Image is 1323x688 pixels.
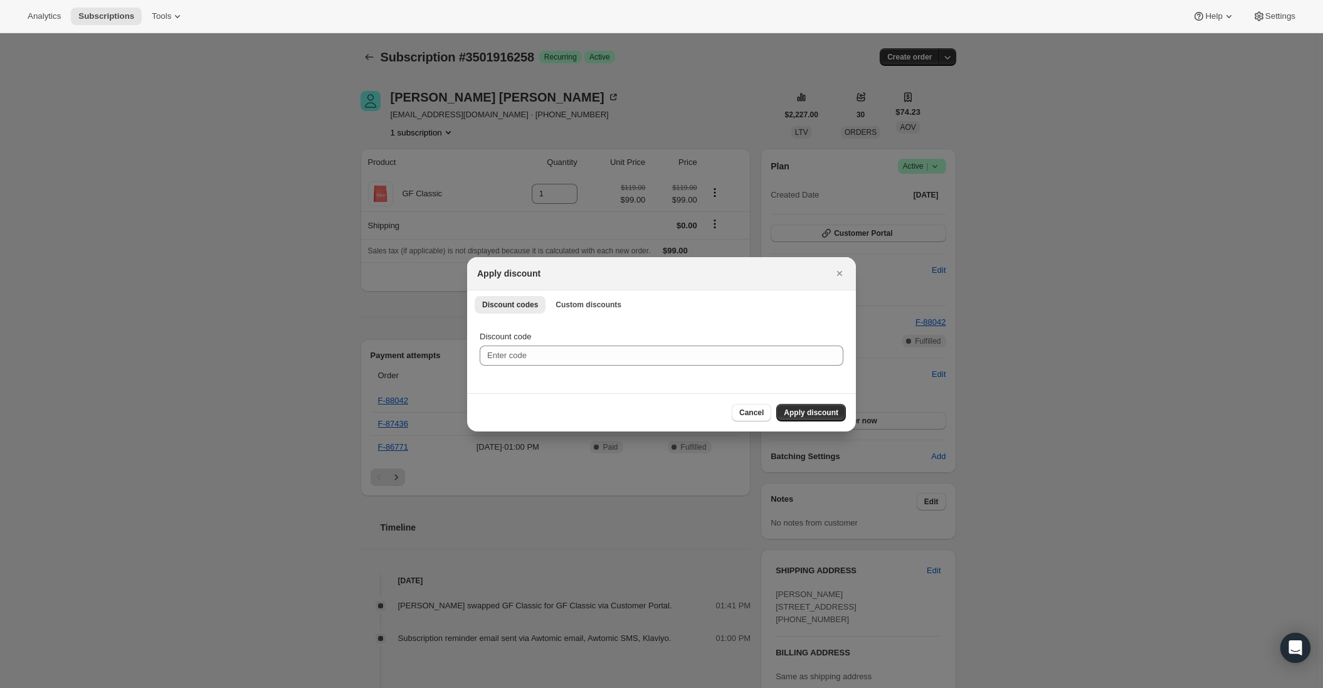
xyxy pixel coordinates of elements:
span: Tools [152,11,171,21]
button: Apply discount [776,404,846,421]
button: Discount codes [475,296,546,314]
button: Subscriptions [71,8,142,25]
button: Custom discounts [548,296,629,314]
span: Custom discounts [556,300,621,310]
span: Apply discount [784,408,838,418]
span: Settings [1265,11,1295,21]
button: Close [831,265,848,282]
span: Help [1205,11,1222,21]
button: Tools [144,8,191,25]
span: Discount code [480,332,531,341]
button: Analytics [20,8,68,25]
span: Cancel [739,408,764,418]
button: Help [1185,8,1242,25]
span: Discount codes [482,300,538,310]
div: Discount codes [467,318,856,393]
span: Subscriptions [78,11,134,21]
div: Open Intercom Messenger [1280,633,1310,663]
input: Enter code [480,346,843,366]
button: Settings [1245,8,1303,25]
span: Analytics [28,11,61,21]
h2: Apply discount [477,267,540,280]
button: Cancel [732,404,771,421]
